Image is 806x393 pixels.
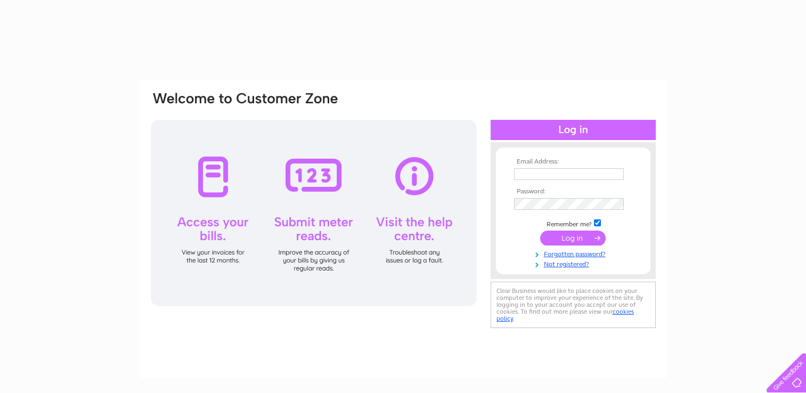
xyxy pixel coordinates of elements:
th: Email Address: [511,158,635,166]
input: Submit [540,231,606,245]
td: Remember me? [511,218,635,228]
div: Clear Business would like to place cookies on your computer to improve your experience of the sit... [491,282,656,328]
th: Password: [511,188,635,195]
a: Forgotten password? [514,248,635,258]
a: cookies policy [496,308,634,322]
a: Not registered? [514,258,635,268]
